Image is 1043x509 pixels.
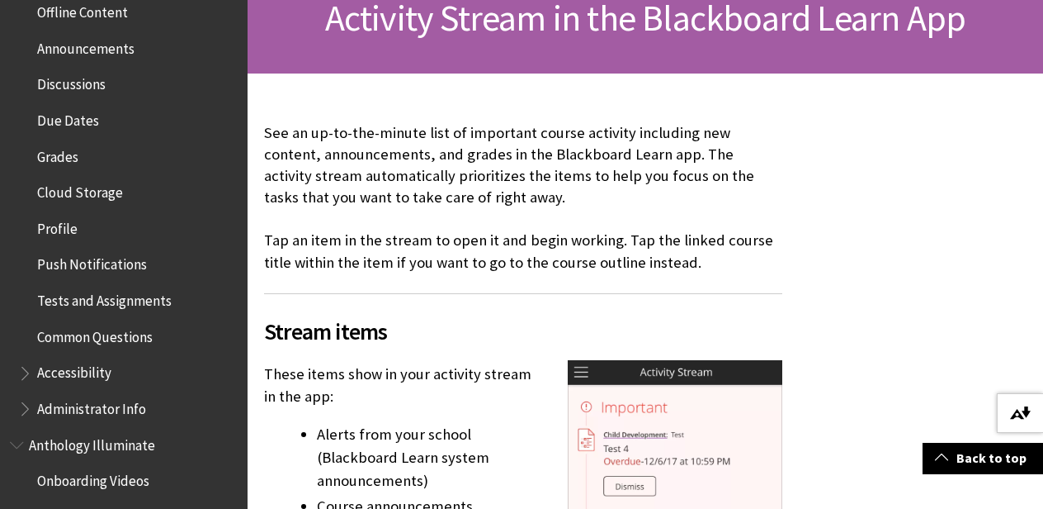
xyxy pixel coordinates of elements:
li: Alerts from your school (Blackboard Learn system announcements) [317,423,782,492]
span: Stream items [264,314,782,349]
span: Grades [37,143,78,165]
span: Profile [37,215,78,237]
span: Accessibility [37,359,111,382]
span: Administrator Info [37,395,146,417]
span: Announcements [37,35,135,57]
span: Cloud Storage [37,178,123,201]
p: See an up-to-the-minute list of important course activity including new content, announcements, a... [264,122,782,274]
span: Discussions [37,70,106,93]
span: Tests and Assignments [37,287,172,309]
p: These items show in your activity stream in the app: [264,364,782,407]
span: Push Notifications [37,251,147,274]
span: Anthology Illuminate [29,431,155,454]
span: Due Dates [37,107,99,129]
span: Common Questions [37,323,153,345]
span: Onboarding Videos [37,468,149,490]
a: Back to top [923,443,1043,473]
